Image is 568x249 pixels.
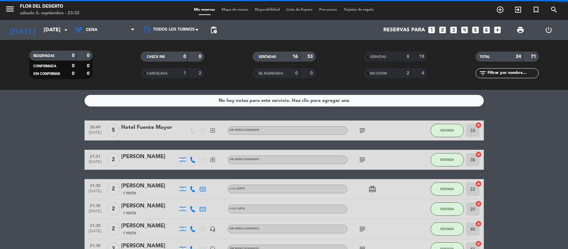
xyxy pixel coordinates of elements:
[431,182,464,196] button: SENTADA
[482,26,491,34] i: looks_6
[475,200,482,207] i: cancel
[259,55,276,59] span: SENTADAS
[440,158,454,161] span: SENTADA
[358,126,366,134] i: subject
[5,4,15,14] i: menu
[5,4,15,16] button: menu
[431,124,464,137] button: SENTADA
[475,122,482,128] i: cancel
[407,71,409,76] strong: 2
[383,27,425,33] span: Reservas para
[87,123,103,130] span: 20:49
[72,53,75,58] strong: 0
[370,72,387,75] span: NO SHOW
[147,72,167,75] span: CANCELADA
[545,26,553,34] i: power_settings_new
[107,182,120,196] span: 2
[87,241,103,249] span: 21:30
[475,180,482,187] i: cancel
[475,151,482,158] i: cancel
[33,54,55,58] span: RESERVADAS
[183,54,186,59] strong: 0
[107,153,120,166] span: 2
[20,3,80,10] div: FLOR DEL DESIERTO
[210,26,218,34] span: pending_actions
[121,123,178,132] div: Hotel Fuente Mayor
[87,160,103,167] span: [DATE]
[87,189,103,197] span: [DATE]
[87,181,103,189] span: 21:30
[123,211,136,216] span: 1 Visita
[407,54,409,59] strong: 8
[191,8,218,12] span: Mis reservas
[368,185,376,193] i: card_giftcard
[535,20,563,40] div: LOG OUT
[532,6,540,14] i: turned_in_not
[121,182,178,190] div: [PERSON_NAME]
[316,8,340,12] span: Pre-acceso
[419,54,426,59] strong: 18
[307,54,314,59] strong: 53
[87,152,103,160] span: 21:21
[107,202,120,216] span: 2
[493,26,502,34] i: add_box
[230,207,245,210] span: A LA CARTA
[295,71,298,76] strong: 0
[431,202,464,216] button: SENTADA
[516,26,524,34] span: print
[123,231,136,236] span: 1 Visita
[87,64,91,68] strong: 0
[431,153,464,166] button: SENTADA
[33,65,56,68] span: CONFIRMADA
[121,152,178,161] div: [PERSON_NAME]
[252,8,283,12] span: Disponibilidad
[33,72,60,76] span: SIN CONFIRMAR
[471,26,480,34] i: looks_5
[5,23,40,37] i: [DATE]
[479,69,487,77] i: filter_list
[87,130,103,138] span: [DATE]
[218,8,252,12] span: Mapa de mesas
[210,157,216,163] i: exit_to_app
[358,225,366,233] i: subject
[479,55,490,59] span: TOTAL
[72,64,75,68] strong: 0
[440,207,454,211] span: SENTADA
[475,240,482,247] i: cancel
[20,10,80,17] div: sábado 6. septiembre - 23:32
[72,71,75,76] strong: 0
[230,129,259,131] span: Sin menú asignado
[87,71,91,76] strong: 0
[199,71,203,76] strong: 2
[87,209,103,217] span: [DATE]
[496,6,504,14] i: add_circle_outline
[516,54,521,59] strong: 24
[370,55,386,59] span: SERVIDAS
[427,26,436,34] i: looks_one
[259,72,283,75] span: RE AGENDADA
[440,227,454,231] span: SENTADA
[123,191,136,196] span: 1 Visita
[440,128,454,132] span: SENTADA
[449,26,458,34] i: looks_3
[87,229,103,237] span: [DATE]
[310,71,314,76] strong: 0
[440,187,454,191] span: SENTADA
[358,156,366,164] i: subject
[230,187,245,190] span: A LA CARTA
[475,220,482,227] i: cancel
[87,53,91,58] strong: 0
[107,222,120,236] span: 2
[210,127,216,133] i: exit_to_app
[210,226,216,232] i: headset_mic
[283,8,316,12] span: Lista de Espera
[438,26,447,34] i: looks_two
[183,71,186,76] strong: 1
[121,222,178,230] div: [PERSON_NAME]
[147,55,165,59] span: CHECK INS
[121,202,178,210] div: [PERSON_NAME]
[86,28,97,32] span: Cena
[199,54,203,59] strong: 0
[550,6,558,14] i: search
[531,54,537,59] strong: 71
